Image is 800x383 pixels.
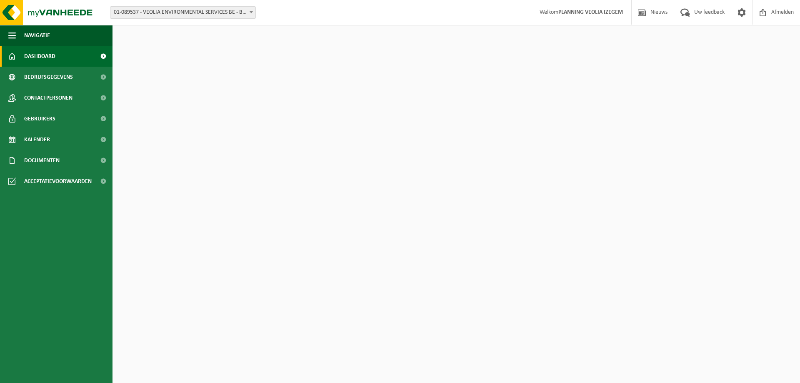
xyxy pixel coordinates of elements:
[110,6,256,19] span: 01-089537 - VEOLIA ENVIRONMENTAL SERVICES BE - BEERSE
[24,171,92,192] span: Acceptatievoorwaarden
[24,67,73,88] span: Bedrijfsgegevens
[24,108,55,129] span: Gebruikers
[24,150,60,171] span: Documenten
[24,129,50,150] span: Kalender
[24,46,55,67] span: Dashboard
[24,25,50,46] span: Navigatie
[24,88,72,108] span: Contactpersonen
[110,7,255,18] span: 01-089537 - VEOLIA ENVIRONMENTAL SERVICES BE - BEERSE
[558,9,623,15] strong: PLANNING VEOLIA IZEGEM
